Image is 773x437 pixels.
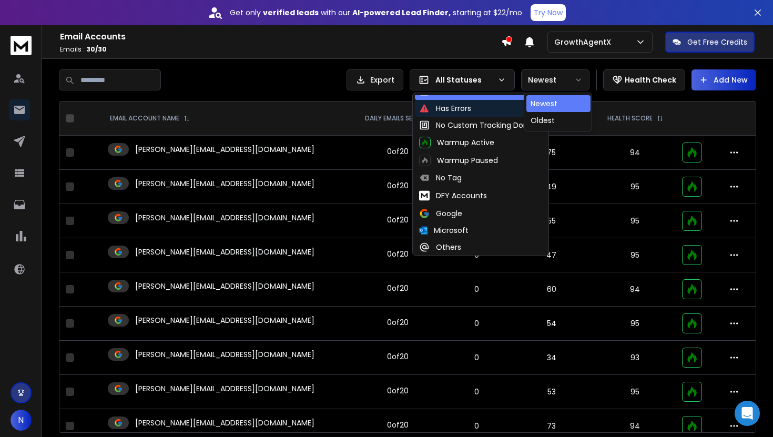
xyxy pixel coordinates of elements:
[60,31,501,43] h1: Email Accounts
[135,212,314,223] p: [PERSON_NAME][EMAIL_ADDRESS][DOMAIN_NAME]
[135,281,314,291] p: [PERSON_NAME][EMAIL_ADDRESS][DOMAIN_NAME]
[625,75,676,85] p: Health Check
[86,45,107,54] span: 30 / 30
[531,98,557,109] div: Newest
[451,421,502,431] p: 0
[135,144,314,155] p: [PERSON_NAME][EMAIL_ADDRESS][DOMAIN_NAME]
[594,341,675,375] td: 93
[508,204,594,238] td: 55
[531,115,555,126] div: Oldest
[594,272,675,307] td: 94
[508,272,594,307] td: 60
[135,418,314,428] p: [PERSON_NAME][EMAIL_ADDRESS][DOMAIN_NAME]
[508,136,594,170] td: 75
[451,352,502,363] p: 0
[387,351,409,362] div: 0 of 20
[534,7,563,18] p: Try Now
[508,238,594,272] td: 47
[451,387,502,397] p: 0
[263,7,319,18] strong: verified leads
[594,307,675,341] td: 95
[554,37,615,47] p: GrowthAgentX
[735,401,760,426] div: Open Intercom Messenger
[508,307,594,341] td: 54
[387,215,409,225] div: 0 of 20
[451,318,502,329] p: 0
[11,36,32,55] img: logo
[110,114,190,123] div: EMAIL ACCOUNT NAME
[387,180,409,191] div: 0 of 20
[691,69,756,90] button: Add New
[347,69,403,90] button: Export
[435,75,493,85] p: All Statuses
[135,178,314,189] p: [PERSON_NAME][EMAIL_ADDRESS][DOMAIN_NAME]
[607,114,653,123] p: HEALTH SCORE
[521,69,589,90] button: Newest
[60,45,501,54] p: Emails :
[687,37,747,47] p: Get Free Credits
[508,170,594,204] td: 49
[594,170,675,204] td: 95
[135,315,314,326] p: [PERSON_NAME][EMAIL_ADDRESS][DOMAIN_NAME]
[352,7,451,18] strong: AI-powered Lead Finder,
[508,375,594,409] td: 53
[387,385,409,396] div: 0 of 20
[594,375,675,409] td: 95
[365,114,421,123] p: DAILY EMAILS SENT
[11,410,32,431] span: N
[387,317,409,328] div: 0 of 20
[230,7,522,18] p: Get only with our starting at $22/mo
[451,284,502,294] p: 0
[135,349,314,360] p: [PERSON_NAME][EMAIL_ADDRESS][DOMAIN_NAME]
[508,341,594,375] td: 34
[135,383,314,394] p: [PERSON_NAME][EMAIL_ADDRESS][DOMAIN_NAME]
[387,283,409,293] div: 0 of 20
[135,247,314,257] p: [PERSON_NAME][EMAIL_ADDRESS][DOMAIN_NAME]
[594,204,675,238] td: 95
[594,238,675,272] td: 95
[387,249,409,259] div: 0 of 20
[387,146,409,157] div: 0 of 20
[387,420,409,430] div: 0 of 20
[594,136,675,170] td: 94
